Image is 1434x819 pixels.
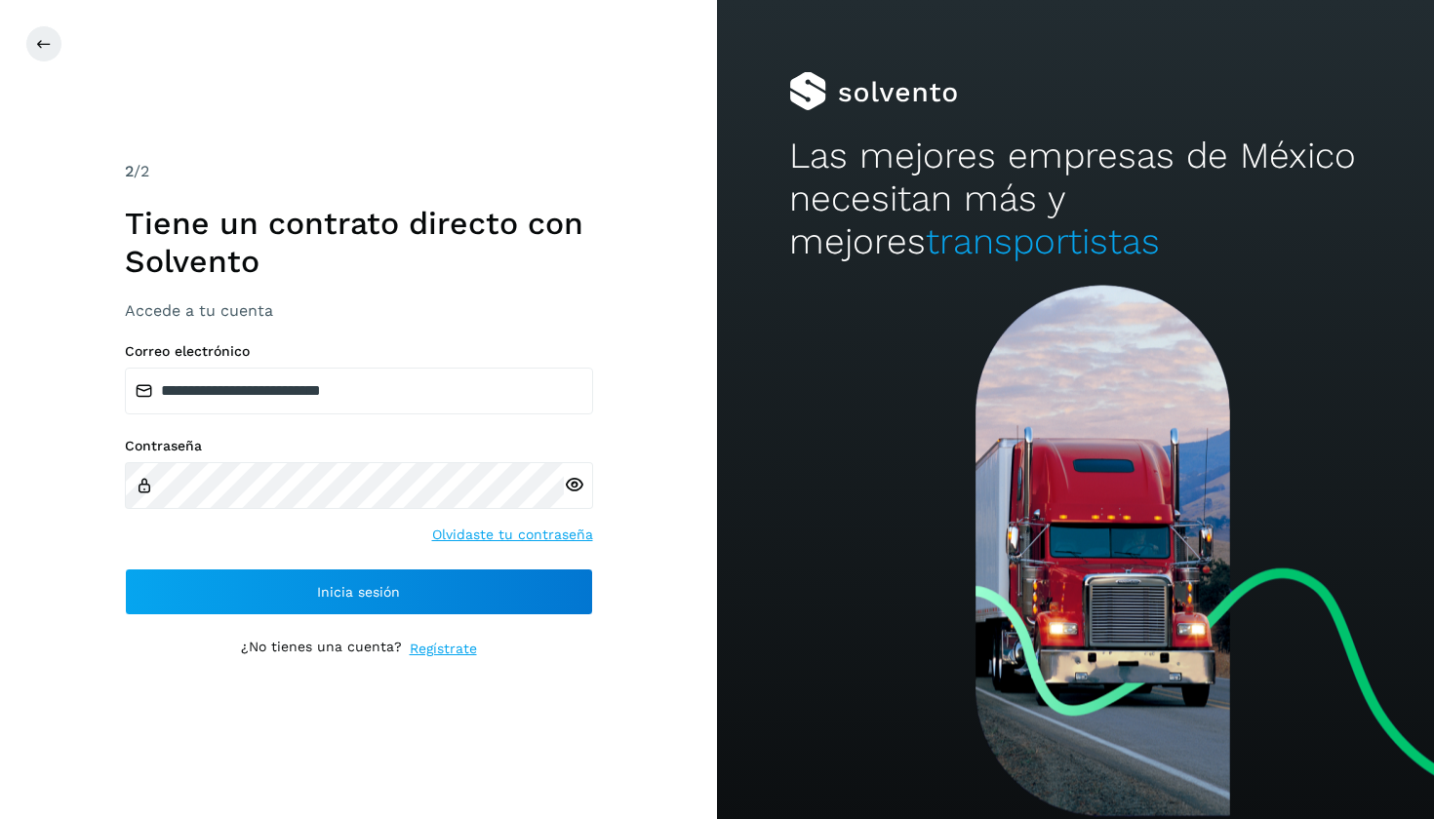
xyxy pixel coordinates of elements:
span: transportistas [926,220,1160,262]
h2: Las mejores empresas de México necesitan más y mejores [789,135,1363,264]
h3: Accede a tu cuenta [125,301,593,320]
a: Olvidaste tu contraseña [432,525,593,545]
p: ¿No tienes una cuenta? [241,639,402,659]
span: Inicia sesión [317,585,400,599]
a: Regístrate [410,639,477,659]
h1: Tiene un contrato directo con Solvento [125,205,593,280]
button: Inicia sesión [125,568,593,615]
div: /2 [125,160,593,183]
label: Correo electrónico [125,343,593,360]
span: 2 [125,162,134,180]
label: Contraseña [125,438,593,454]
